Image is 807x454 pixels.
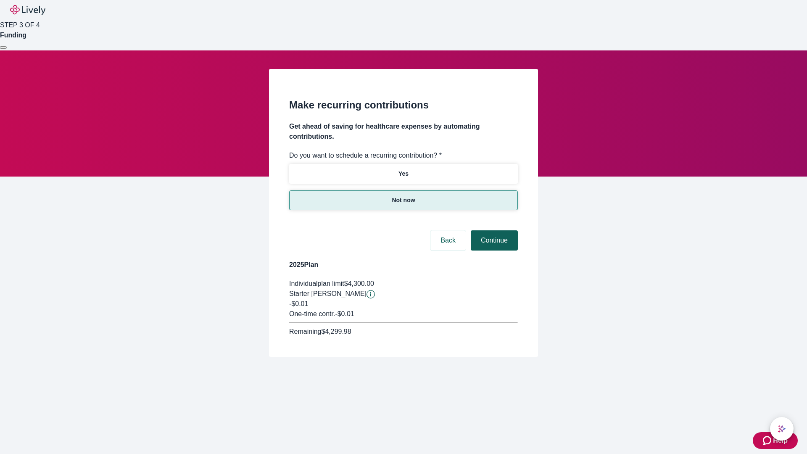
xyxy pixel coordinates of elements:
span: $4,299.98 [321,328,351,335]
button: Lively will contribute $0.01 to establish your account [367,290,375,298]
svg: Zendesk support icon [763,436,773,446]
span: Help [773,436,788,446]
span: $4,300.00 [344,280,374,287]
span: -$0.01 [289,300,308,307]
span: Starter [PERSON_NAME] [289,290,367,297]
button: Not now [289,190,518,210]
svg: Lively AI Assistant [778,425,786,433]
svg: Starter penny details [367,290,375,298]
label: Do you want to schedule a recurring contribution? * [289,150,442,161]
span: One-time contr. [289,310,335,317]
p: Yes [398,169,409,178]
h4: 2025 Plan [289,260,518,270]
button: Zendesk support iconHelp [753,432,798,449]
span: Remaining [289,328,321,335]
p: Not now [392,196,415,205]
h4: Get ahead of saving for healthcare expenses by automating contributions. [289,121,518,142]
button: Back [430,230,466,251]
button: Yes [289,164,518,184]
h2: Make recurring contributions [289,98,518,113]
button: chat [770,417,794,441]
span: Individual plan limit [289,280,344,287]
span: - $0.01 [335,310,354,317]
img: Lively [10,5,45,15]
button: Continue [471,230,518,251]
